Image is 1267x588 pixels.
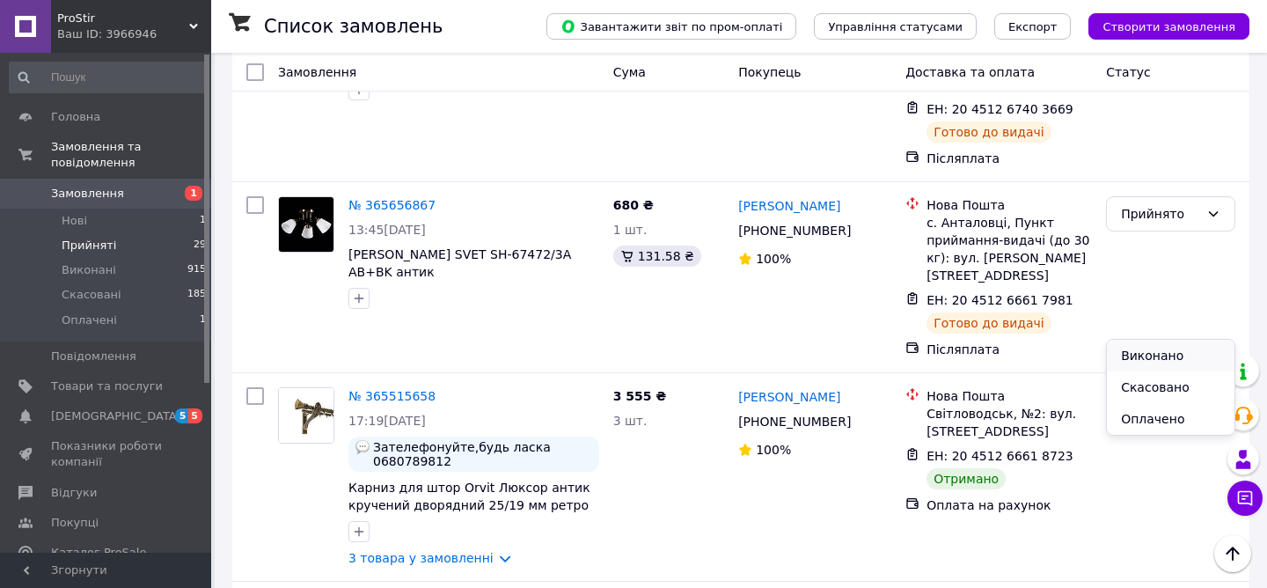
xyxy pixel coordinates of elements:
[175,408,189,423] span: 5
[738,65,801,79] span: Покупець
[51,186,124,202] span: Замовлення
[348,223,426,237] span: 13:45[DATE]
[51,438,163,470] span: Показники роботи компанії
[926,121,1051,143] div: Готово до видачі
[546,13,796,40] button: Завантажити звіт по пром-оплаті
[926,196,1092,214] div: Нова Пошта
[1106,65,1151,79] span: Статус
[348,247,571,279] a: [PERSON_NAME] SVET SH-67472/3A AB+BK антик
[348,389,436,403] a: № 365515658
[51,139,211,171] span: Замовлення та повідомлення
[57,26,211,42] div: Ваш ID: 3966946
[1008,20,1058,33] span: Експорт
[194,238,206,254] span: 29
[51,379,163,394] span: Товари та послуги
[814,13,977,40] button: Управління статусами
[1102,20,1235,33] span: Створити замовлення
[51,485,97,501] span: Відгуки
[613,414,648,428] span: 3 шт.
[926,102,1073,116] span: ЕН: 20 4512 6740 3669
[926,312,1051,334] div: Готово до видачі
[348,481,590,530] a: Карниз для штор Orvit Люксор антик кручений дворядний 25/19 мм ретро 240 см (000-7663)
[187,287,206,303] span: 185
[926,387,1092,405] div: Нова Пошта
[188,408,202,423] span: 5
[278,65,356,79] span: Замовлення
[57,11,189,26] span: ProStir
[51,349,136,364] span: Повідомлення
[738,197,840,215] a: [PERSON_NAME]
[613,198,654,212] span: 680 ₴
[278,387,334,444] a: Фото товару
[613,223,648,237] span: 1 шт.
[1214,535,1251,572] button: Наверх
[738,388,840,406] a: [PERSON_NAME]
[355,440,370,454] img: :speech_balloon:
[560,18,782,34] span: Завантажити звіт по пром-оплаті
[926,405,1092,440] div: Світловодськ, №2: вул. [STREET_ADDRESS]
[264,16,443,37] h1: Список замовлень
[185,186,202,201] span: 1
[613,65,646,79] span: Cума
[278,196,334,253] a: Фото товару
[926,449,1073,463] span: ЕН: 20 4512 6661 8723
[51,515,99,531] span: Покупці
[373,440,592,468] span: Зателефонуйте,будь ласка 0680789812
[756,443,791,457] span: 100%
[926,468,1006,489] div: Отримано
[348,414,426,428] span: 17:19[DATE]
[613,389,667,403] span: 3 555 ₴
[926,293,1073,307] span: ЕН: 20 4512 6661 7981
[62,287,121,303] span: Скасовані
[62,312,117,328] span: Оплачені
[62,262,116,278] span: Виконані
[735,409,854,434] div: [PHONE_NUMBER]
[9,62,208,93] input: Пошук
[1107,371,1234,403] li: Скасовано
[735,218,854,243] div: [PHONE_NUMBER]
[200,213,206,229] span: 1
[62,213,87,229] span: Нові
[279,388,333,443] img: Фото товару
[926,150,1092,167] div: Післяплата
[756,252,791,266] span: 100%
[905,65,1035,79] span: Доставка та оплата
[200,312,206,328] span: 1
[51,408,181,424] span: [DEMOGRAPHIC_DATA]
[613,246,701,267] div: 131.58 ₴
[1107,403,1234,435] li: Оплачено
[926,341,1092,358] div: Післяплата
[348,198,436,212] a: № 365656867
[1071,18,1249,33] a: Створити замовлення
[926,496,1092,514] div: Оплата на рахунок
[51,545,146,561] span: Каталог ProSale
[1088,13,1249,40] button: Створити замовлення
[348,551,494,565] a: 3 товара у замовленні
[828,20,963,33] span: Управління статусами
[1227,481,1263,516] button: Чат з покупцем
[279,197,333,252] img: Фото товару
[51,109,100,125] span: Головна
[62,238,116,254] span: Прийняті
[926,214,1092,284] div: с. Анталовці, Пункт приймання-видачі (до 30 кг): вул. [PERSON_NAME][STREET_ADDRESS]
[1107,340,1234,371] li: Виконано
[994,13,1072,40] button: Експорт
[1121,204,1199,224] div: Прийнято
[187,262,206,278] span: 915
